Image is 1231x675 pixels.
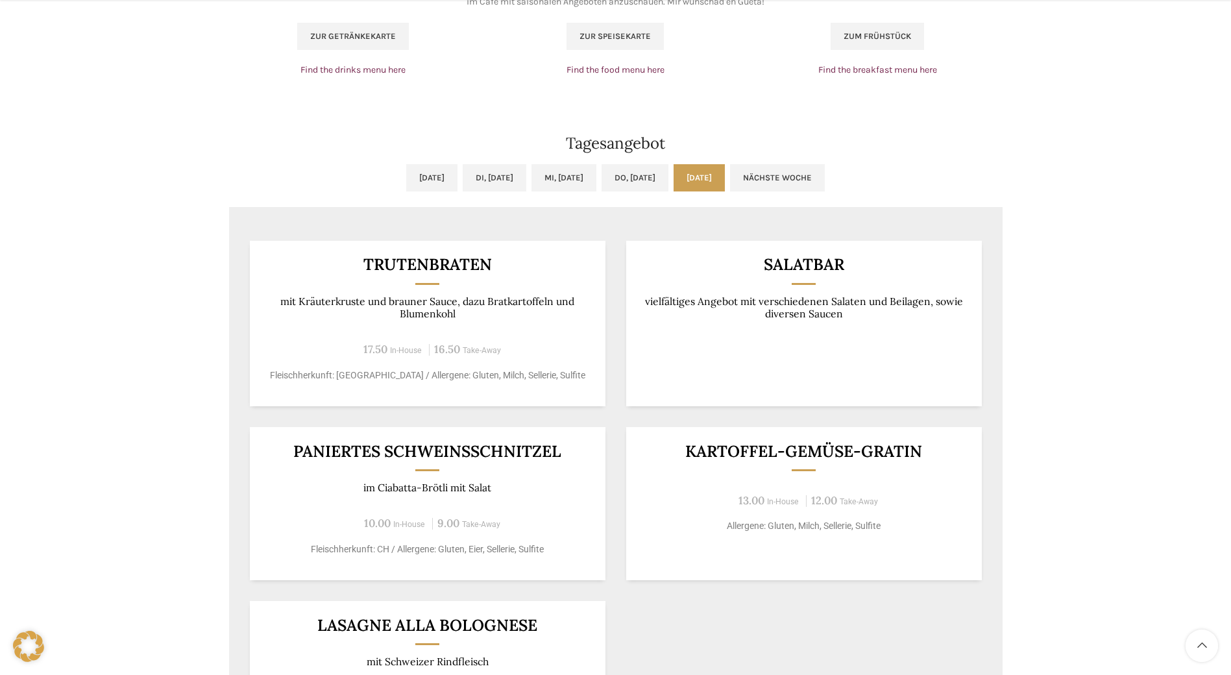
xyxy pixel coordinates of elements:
[310,31,396,42] span: Zur Getränkekarte
[265,617,589,633] h3: Lasagne alla Bolognese
[390,346,422,355] span: In-House
[364,516,391,530] span: 10.00
[265,482,589,494] p: im Ciabatta-Brötli mit Salat
[602,164,668,191] a: Do, [DATE]
[811,493,837,508] span: 12.00
[363,342,387,356] span: 17.50
[567,64,664,75] a: Find the food menu here
[818,64,937,75] a: Find the breakfast menu here
[567,23,664,50] a: Zur Speisekarte
[730,164,825,191] a: Nächste Woche
[579,31,651,42] span: Zur Speisekarte
[840,497,878,506] span: Take-Away
[674,164,725,191] a: [DATE]
[406,164,457,191] a: [DATE]
[642,256,966,273] h3: Salatbar
[434,342,460,356] span: 16.50
[531,164,596,191] a: Mi, [DATE]
[642,443,966,460] h3: Kartoffel-Gemüse-Gratin
[767,497,799,506] span: In-House
[265,256,589,273] h3: Trutenbraten
[831,23,924,50] a: Zum Frühstück
[265,656,589,668] p: mit Schweizer Rindfleisch
[844,31,911,42] span: Zum Frühstück
[462,520,500,529] span: Take-Away
[738,493,764,508] span: 13.00
[229,136,1003,151] h2: Tagesangebot
[437,516,459,530] span: 9.00
[297,23,409,50] a: Zur Getränkekarte
[300,64,406,75] a: Find the drinks menu here
[393,520,425,529] span: In-House
[265,369,589,382] p: Fleischherkunft: [GEOGRAPHIC_DATA] / Allergene: Gluten, Milch, Sellerie, Sulfite
[463,346,501,355] span: Take-Away
[1186,630,1218,662] a: Scroll to top button
[642,519,966,533] p: Allergene: Gluten, Milch, Sellerie, Sulfite
[265,543,589,556] p: Fleischherkunft: CH / Allergene: Gluten, Eier, Sellerie, Sulfite
[463,164,526,191] a: Di, [DATE]
[265,295,589,321] p: mit Kräuterkruste und brauner Sauce, dazu Bratkartoffeln und Blumenkohl
[265,443,589,460] h3: Paniertes Schweinsschnitzel
[642,295,966,321] p: vielfältiges Angebot mit verschiedenen Salaten und Beilagen, sowie diversen Saucen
